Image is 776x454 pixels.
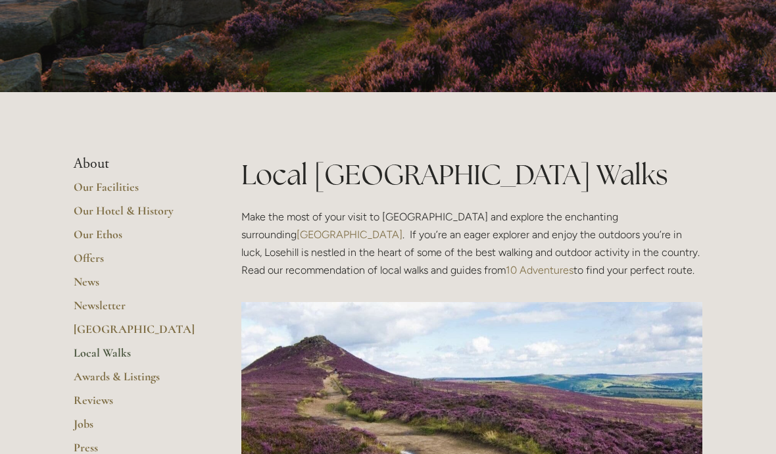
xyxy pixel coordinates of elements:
[74,203,199,227] a: Our Hotel & History
[241,208,702,280] p: Make the most of your visit to [GEOGRAPHIC_DATA] and explore the enchanting surrounding . If you’...
[74,274,199,298] a: News
[74,227,199,251] a: Our Ethos
[74,180,199,203] a: Our Facilities
[74,345,199,369] a: Local Walks
[74,155,199,172] li: About
[74,298,199,322] a: Newsletter
[74,416,199,440] a: Jobs
[74,393,199,416] a: Reviews
[241,155,702,194] h1: Local [GEOGRAPHIC_DATA] Walks
[506,264,573,276] a: 10 Adventures
[74,322,199,345] a: [GEOGRAPHIC_DATA]
[74,251,199,274] a: Offers
[74,369,199,393] a: Awards & Listings
[297,228,402,241] a: [GEOGRAPHIC_DATA]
